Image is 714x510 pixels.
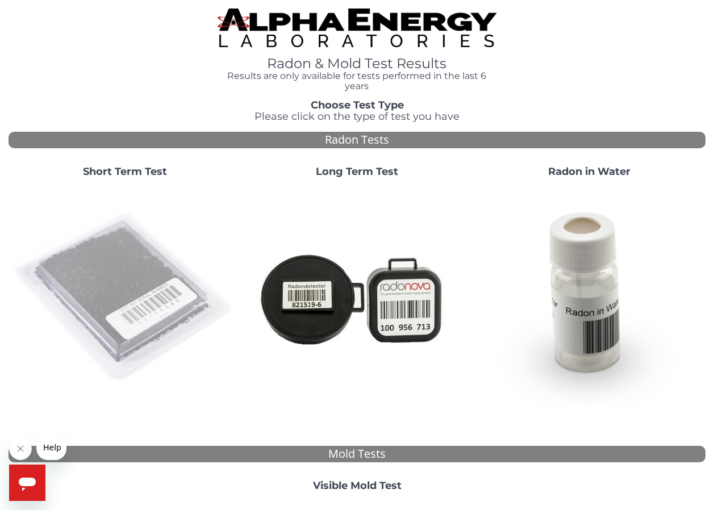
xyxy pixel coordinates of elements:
[9,446,705,462] div: Mold Tests
[9,465,45,501] iframe: Button to launch messaging window
[245,186,469,409] img: Radtrak2vsRadtrak3.jpg
[218,71,496,91] h4: Results are only available for tests performed in the last 6 years
[218,56,496,71] h1: Radon & Mold Test Results
[9,437,32,460] iframe: Close message
[316,165,398,178] strong: Long Term Test
[478,186,701,409] img: RadoninWater.jpg
[254,110,460,123] span: Please click on the type of test you have
[548,165,631,178] strong: Radon in Water
[36,435,66,460] iframe: Message from company
[313,479,402,492] strong: Visible Mold Test
[9,132,705,148] div: Radon Tests
[311,99,404,111] strong: Choose Test Type
[13,186,236,409] img: ShortTerm.jpg
[83,165,167,178] strong: Short Term Test
[218,9,496,47] img: TightCrop.jpg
